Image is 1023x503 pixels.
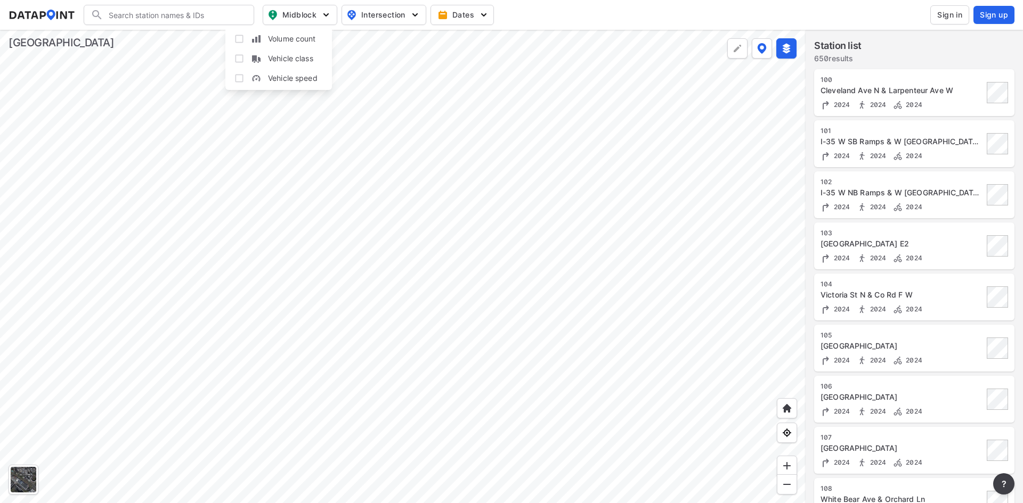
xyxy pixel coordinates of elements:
span: 2024 [831,407,850,415]
img: Bicycle count [892,304,903,315]
img: Bicycle count [892,406,903,417]
div: 107 [821,433,984,442]
span: 2024 [831,254,850,262]
span: Dates [440,10,487,20]
img: Pedestrian count [857,457,867,468]
span: ? [1000,477,1008,490]
div: 102 [821,178,984,186]
span: Sign up [980,10,1008,20]
div: [GEOGRAPHIC_DATA] [9,35,114,50]
span: Vehicle class [268,53,313,64]
img: Turning count [821,253,831,263]
span: 2024 [867,101,887,109]
img: data-point-layers.37681fc9.svg [757,43,767,54]
img: Bicycle count [892,202,903,212]
span: Vehicle speed [268,72,318,84]
div: 101 [821,127,984,135]
span: 2024 [867,152,887,160]
img: ZvzfEJKXnyWIrJytrsY285QMwk63cM6Drc+sIAAAAASUVORK5CYII= [782,460,792,471]
img: Turning count [821,151,831,161]
span: 2024 [831,305,850,313]
div: Victoria St N & Co Rd F W [821,290,984,300]
button: Dates [431,5,494,25]
img: Turning count [821,100,831,110]
div: I-35 W SB Ramps & W County Rd E2 [821,136,984,147]
span: 2024 [903,101,922,109]
img: S3KcC2PZAAAAAElFTkSuQmCC [251,53,262,64]
img: w05fo9UQAAAAAElFTkSuQmCC [251,73,262,84]
img: +Dz8AAAAASUVORK5CYII= [732,43,743,54]
div: Cleveland Ave & W County Rd E2 [821,238,984,249]
div: Polygon tool [727,38,748,59]
span: 2024 [831,101,850,109]
span: 2024 [867,407,887,415]
img: layers-active.d9e7dc51.svg [781,43,792,54]
button: External layers [776,38,797,59]
img: Pedestrian count [857,100,867,110]
div: Zoom out [777,474,797,494]
span: Midblock [267,9,330,21]
button: Intersection [342,5,426,25]
button: Sign up [973,6,1014,24]
span: Volume count [268,33,316,44]
span: 2024 [903,407,922,415]
div: 108 [821,484,984,493]
img: MAAAAAElFTkSuQmCC [782,479,792,490]
span: 2024 [903,305,922,313]
span: 2024 [867,203,887,211]
span: 2024 [831,356,850,364]
div: 8th Ave NW & 10th St NW [821,341,984,351]
span: 2024 [903,203,922,211]
button: Sign in [930,5,969,24]
img: map_pin_mid.602f9df1.svg [266,9,279,21]
img: +XpAUvaXAN7GudzAAAAAElFTkSuQmCC [782,403,792,414]
div: Cleveland Ave N & Larpenteur Ave W [821,85,984,96]
img: Pedestrian count [857,355,867,366]
span: 2024 [831,203,850,211]
img: Pedestrian count [857,151,867,161]
span: 2024 [867,356,887,364]
span: Intersection [346,9,419,21]
a: Sign up [971,6,1014,24]
img: Pedestrian count [857,202,867,212]
span: 2024 [903,152,922,160]
div: 104 [821,280,984,288]
div: View my location [777,423,797,443]
img: calendar-gold.39a51dde.svg [437,10,448,20]
div: 106 [821,382,984,391]
div: Zoom in [777,456,797,476]
span: 2024 [867,458,887,466]
img: 5YPKRKmlfpI5mqlR8AD95paCi+0kK1fRFDJSaMmawlwaeJcJwk9O2fotCW5ve9gAAAAASUVORK5CYII= [321,10,331,20]
img: 5YPKRKmlfpI5mqlR8AD95paCi+0kK1fRFDJSaMmawlwaeJcJwk9O2fotCW5ve9gAAAAASUVORK5CYII= [478,10,489,20]
span: Sign in [937,10,962,20]
img: Turning count [821,304,831,315]
span: 2024 [867,305,887,313]
span: 2024 [831,152,850,160]
img: dataPointLogo.9353c09d.svg [9,10,75,20]
img: Pedestrian count [857,253,867,263]
img: Turning count [821,202,831,212]
img: zXKTHG75SmCTpzeATkOMbMjAxYFTnPvh7K8Q9YYMXBy4Bd2Bwe9xdUQUqRsak2SDbAAAAABJRU5ErkJggg== [251,34,262,44]
img: Bicycle count [892,151,903,161]
img: Pedestrian count [857,304,867,315]
span: 2024 [867,254,887,262]
img: Bicycle count [892,253,903,263]
span: 2024 [903,356,922,364]
img: Pedestrian count [857,406,867,417]
img: zeq5HYn9AnE9l6UmnFLPAAAAAElFTkSuQmCC [782,427,792,438]
label: Station list [814,38,862,53]
div: 100 [821,76,984,84]
div: 103 [821,229,984,237]
img: Bicycle count [892,100,903,110]
label: 650 results [814,53,862,64]
img: Turning count [821,457,831,468]
button: Midblock [263,5,337,25]
span: 2024 [903,458,922,466]
div: I-35 W NB Ramps & W County Rd E2 [821,187,984,198]
div: White Bear Ave & Cedar Ave [821,443,984,453]
div: Home [777,398,797,418]
div: Toggle basemap [9,465,38,494]
button: more [993,473,1014,494]
img: Turning count [821,406,831,417]
img: Bicycle count [892,457,903,468]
